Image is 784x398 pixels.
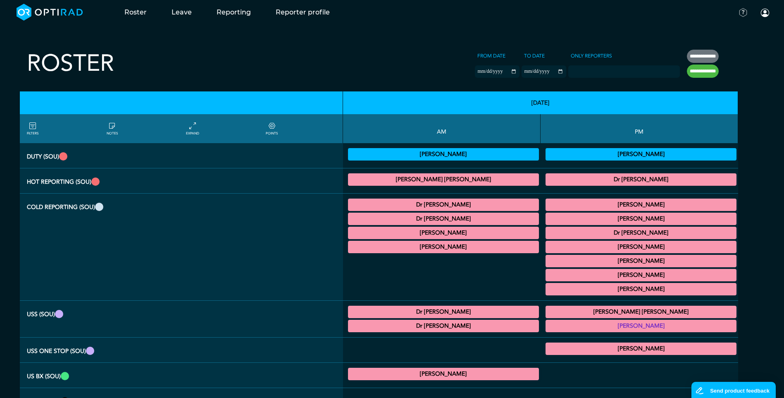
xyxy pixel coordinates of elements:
summary: [PERSON_NAME] [547,149,735,159]
summary: Dr [PERSON_NAME] [349,200,538,210]
label: From date [475,50,508,62]
th: PM [541,114,738,143]
label: Only Reporters [568,50,615,62]
div: MRI Trauma & Urgent/CT Trauma & Urgent 13:00 - 17:00 [546,173,736,186]
summary: [PERSON_NAME] [PERSON_NAME] [547,307,735,317]
summary: Dr [PERSON_NAME] [349,214,538,224]
a: FILTERS [27,121,38,136]
summary: [PERSON_NAME] [PERSON_NAME] [349,175,538,185]
label: To date [522,50,547,62]
th: AM [343,114,541,143]
div: General CT 13:00 - 15:00 [546,227,736,239]
div: General CT 08:00 - 09:00 [348,199,539,211]
summary: Dr [PERSON_NAME] [349,307,538,317]
summary: [PERSON_NAME] [547,200,735,210]
summary: [PERSON_NAME] [349,369,538,379]
input: null [569,67,610,74]
th: Cold Reporting (SOU) [20,194,343,301]
div: General US 09:00 - 12:30 [348,320,539,332]
h2: Roster [27,50,114,77]
div: General MRI 14:00 - 16:00 [546,241,736,253]
th: [DATE] [343,91,739,114]
summary: [PERSON_NAME] [349,228,538,238]
summary: [PERSON_NAME] [547,344,735,354]
div: General MRI 14:30 - 15:00 [546,255,736,267]
summary: Dr [PERSON_NAME] [547,175,735,185]
summary: [PERSON_NAME] [547,270,735,280]
summary: [PERSON_NAME] [547,214,735,224]
a: collapse/expand expected points [266,121,278,136]
div: General CT/General MRI 13:00 - 15:00 [546,199,736,211]
div: General US 13:00 - 17:00 [546,320,736,332]
div: US Interventional General 09:00 - 13:00 [348,368,539,380]
div: General MRI 17:00 - 19:00 [546,283,736,295]
div: General CT 09:00 - 13:00 [348,213,539,225]
summary: [PERSON_NAME] [349,149,538,159]
th: US Bx (SOU) [20,363,343,388]
div: General MRI 11:00 - 12:00 [348,241,539,253]
summary: [PERSON_NAME] [547,256,735,266]
summary: [PERSON_NAME] [547,284,735,294]
a: collapse/expand entries [186,121,199,136]
div: General US 14:00 - 16:00 [546,343,736,355]
th: Duty (SOU) [20,143,343,168]
summary: [PERSON_NAME] [349,242,538,252]
div: CT Trauma & Urgent/MRI Trauma & Urgent 09:00 - 13:00 [348,173,539,186]
div: Vetting (30 PF Points) 09:00 - 13:00 [348,148,539,161]
summary: Dr [PERSON_NAME] [547,228,735,238]
div: General MRI/General CT 09:00 - 13:00 [348,227,539,239]
img: brand-opti-rad-logos-blue-and-white-d2f68631ba2948856bd03f2d395fb146ddc8fb01b4b6e9315ea85fa773367... [17,4,83,21]
div: US General Adult 13:00 - 17:00 [546,306,736,318]
th: USS One Stop (SOU) [20,338,343,363]
summary: [PERSON_NAME] [547,242,735,252]
summary: Dr [PERSON_NAME] [349,321,538,331]
div: General CT/General MRI 13:00 - 14:00 [546,213,736,225]
th: Hot Reporting (SOU) [20,168,343,194]
div: General CT/General MRI 16:00 - 17:00 [546,269,736,281]
th: USS (SOU) [20,301,343,338]
summary: [PERSON_NAME] [547,321,735,331]
div: Vetting (30 PF Points) 13:00 - 17:00 [546,148,736,161]
div: General US 09:00 - 13:00 [348,306,539,318]
a: show/hide notes [107,121,118,136]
